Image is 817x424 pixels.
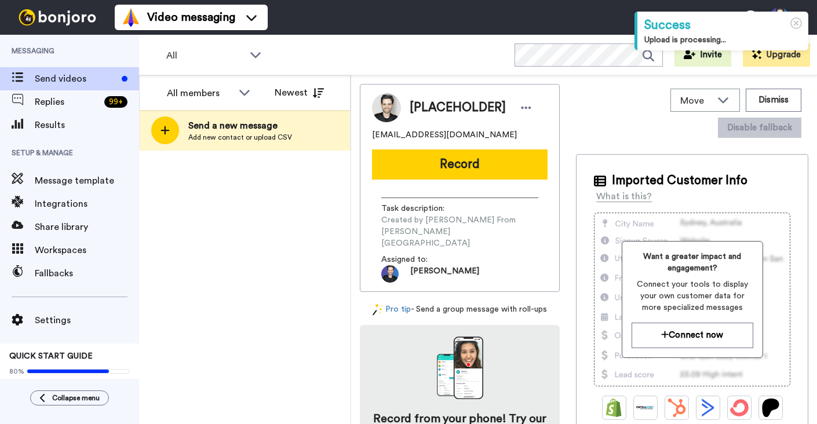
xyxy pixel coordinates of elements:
span: Assigned to: [381,254,462,265]
img: ConvertKit [730,399,749,417]
span: Share library [35,220,139,234]
span: Send yourself a test [9,378,130,388]
button: Upgrade [743,43,810,67]
img: Ontraport [636,399,655,417]
div: What is this? [596,189,652,203]
div: Success [644,16,801,34]
img: Image of [PLACEHOLDER] [372,93,401,122]
img: Patreon [761,399,780,417]
button: Record [372,149,548,180]
div: All members [167,86,233,100]
img: bj-logo-header-white.svg [14,9,101,25]
span: Want a greater impact and engagement? [632,251,753,274]
button: Dismiss [746,89,801,112]
span: Send videos [35,72,117,86]
img: download [437,337,483,399]
div: 99 + [104,96,127,108]
img: Hubspot [668,399,686,417]
span: Message template [35,174,139,188]
span: [PERSON_NAME] [410,265,479,283]
span: Results [35,118,139,132]
span: Move [680,94,712,108]
span: Send a new message [188,119,292,133]
span: Created by [PERSON_NAME] From [PERSON_NAME][GEOGRAPHIC_DATA] [381,214,538,249]
span: Connect your tools to display your own customer data for more specialized messages [632,279,753,313]
span: Replies [35,95,100,109]
span: Task description : [381,203,462,214]
img: vm-color.svg [122,8,140,27]
span: Fallbacks [35,266,139,280]
span: Workspaces [35,243,139,257]
span: [EMAIL_ADDRESS][DOMAIN_NAME] [372,129,517,141]
span: All [166,49,244,63]
button: Disable fallback [718,118,801,138]
button: Connect now [632,323,753,348]
span: Integrations [35,197,139,211]
button: Newest [266,81,333,104]
span: Add new contact or upload CSV [188,133,292,142]
img: 6be86ef7-c569-4fce-93cb-afb5ceb4fafb-1583875477.jpg [381,265,399,283]
img: Shopify [605,399,623,417]
div: - Send a group message with roll-ups [360,304,560,316]
button: Invite [674,43,731,67]
span: 80% [9,367,24,376]
a: Pro tip [373,304,411,316]
div: Upload is processing... [644,34,801,46]
span: QUICK START GUIDE [9,352,93,360]
span: [PLACEHOLDER] [410,99,506,116]
button: Collapse menu [30,390,109,405]
img: ActiveCampaign [699,399,717,417]
span: Collapse menu [52,393,100,403]
span: Video messaging [147,9,235,25]
span: Settings [35,313,139,327]
span: Imported Customer Info [612,172,747,189]
img: magic-wand.svg [373,304,383,316]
